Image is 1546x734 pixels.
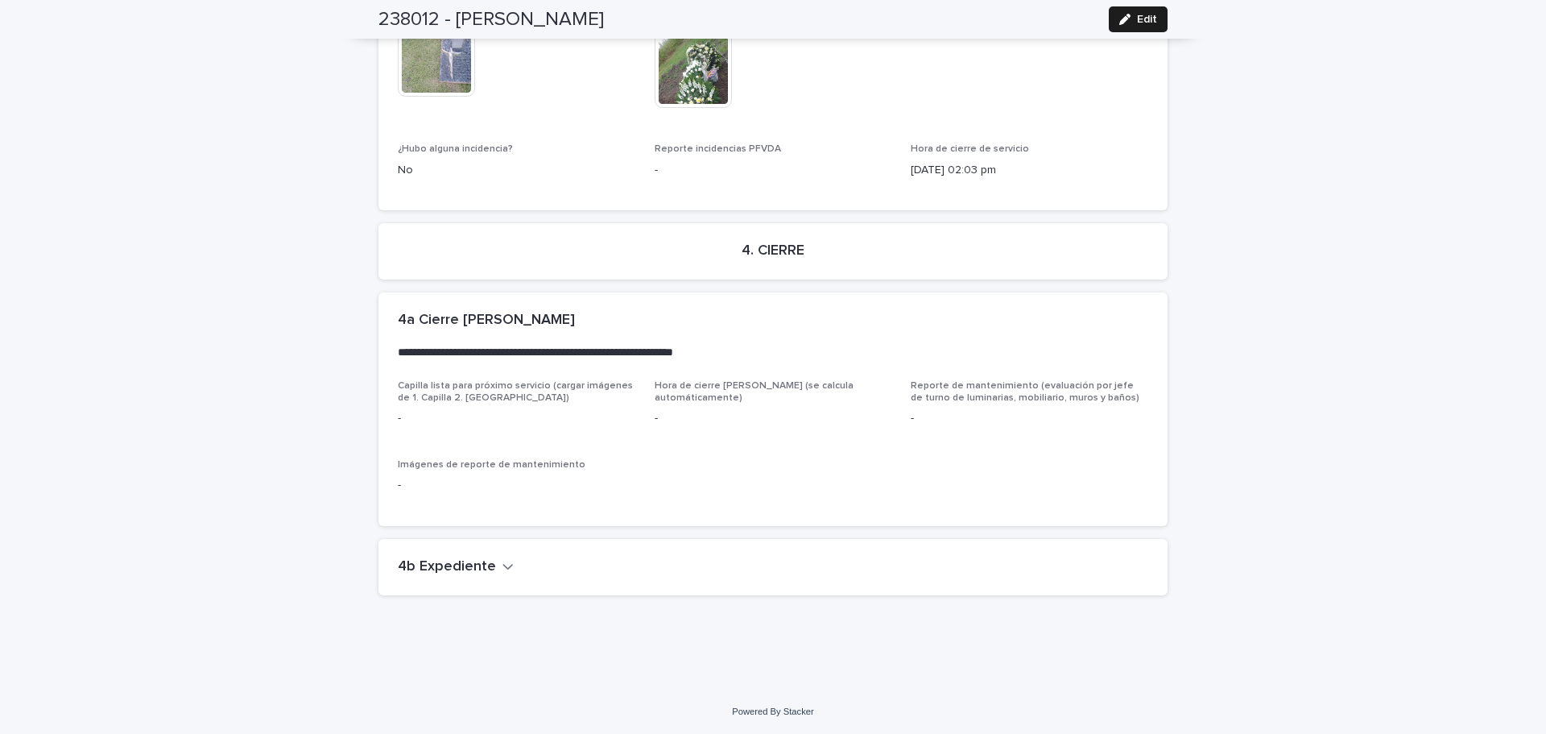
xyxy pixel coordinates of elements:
p: No [398,162,635,179]
h2: 238012 - [PERSON_NAME] [378,8,604,31]
span: Imágenes de reporte de mantenimiento [398,460,585,470]
span: Hora de cierre [PERSON_NAME] (se calcula automáticamente) [655,381,854,402]
p: - [655,410,892,427]
p: - [398,410,635,427]
span: Reporte de mantenimiento (evaluación por jefe de turno de luminarias, mobiliario, muros y baños) [911,381,1139,402]
span: ¿Hubo alguna incidencia? [398,144,513,154]
button: Edit [1109,6,1168,32]
p: - [655,162,892,179]
p: - [911,410,1148,427]
button: 4b Expediente [398,558,514,576]
h2: 4a Cierre [PERSON_NAME] [398,312,575,330]
span: Capilla lista para próximo servicio (cargar imágenes de 1. Capilla 2. [GEOGRAPHIC_DATA]) [398,381,633,402]
h2: 4b Expediente [398,558,496,576]
h2: 4. CIERRE [742,243,804,260]
p: [DATE] 02:03 pm [911,162,1148,179]
span: Edit [1137,14,1157,25]
a: Powered By Stacker [732,707,813,716]
span: Hora de cierre de servicio [911,144,1029,154]
span: Reporte incidencias PFVDA [655,144,781,154]
p: - [398,477,635,494]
